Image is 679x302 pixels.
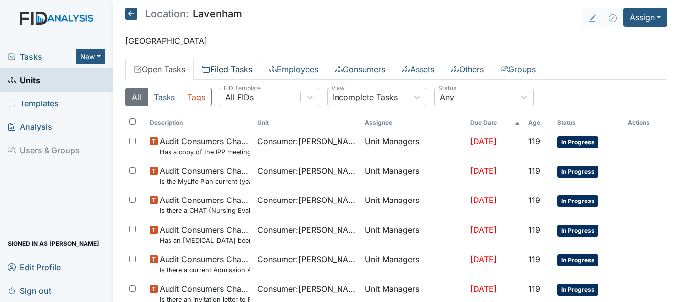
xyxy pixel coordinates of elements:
[443,59,492,80] a: Others
[557,136,598,148] span: In Progress
[623,8,667,27] button: Assign
[257,224,357,236] span: Consumer : [PERSON_NAME]
[147,88,181,106] button: Tasks
[361,131,466,161] td: Unit Managers
[557,225,598,237] span: In Progress
[557,195,598,207] span: In Progress
[160,165,249,186] span: Audit Consumers Charts Is the MyLife Plan current (yearly)?
[257,283,357,295] span: Consumer : [PERSON_NAME]
[254,114,361,131] th: Toggle SortBy
[160,253,249,275] span: Audit Consumers Charts Is there a current Admission Agreement (within one year)?
[466,114,524,131] th: Toggle SortBy
[8,259,61,275] span: Edit Profile
[528,136,540,146] span: 119
[528,284,540,294] span: 119
[257,165,357,177] span: Consumer : [PERSON_NAME]
[8,96,59,111] span: Templates
[553,114,624,131] th: Toggle SortBy
[394,59,443,80] a: Assets
[557,166,598,178] span: In Progress
[125,88,212,106] div: Type filter
[8,236,99,251] span: Signed in as [PERSON_NAME]
[160,224,249,245] span: Audit Consumers Charts Has an Audiological Evaluation been completed and recommendations followed?
[8,51,76,63] a: Tasks
[129,118,136,125] input: Toggle All Rows Selected
[194,59,260,80] a: Filed Tasks
[361,190,466,219] td: Unit Managers
[260,59,327,80] a: Employees
[528,166,540,176] span: 119
[470,136,497,146] span: [DATE]
[440,91,454,103] div: Any
[125,8,242,20] h5: Lavenham
[492,59,544,80] a: Groups
[125,35,667,47] p: [GEOGRAPHIC_DATA]
[528,225,540,235] span: 119
[160,147,249,157] small: Has a copy of the IPP meeting been sent to the Parent/Guardian [DATE] of the meeting?
[557,284,598,296] span: In Progress
[327,59,394,80] a: Consumers
[160,135,249,157] span: Audit Consumers Charts Has a copy of the IPP meeting been sent to the Parent/Guardian within 30 d...
[528,254,540,264] span: 119
[624,114,667,131] th: Actions
[125,59,194,80] a: Open Tasks
[333,91,398,103] div: Incomplete Tasks
[8,72,40,88] span: Units
[470,166,497,176] span: [DATE]
[361,249,466,279] td: Unit Managers
[470,195,497,205] span: [DATE]
[361,161,466,190] td: Unit Managers
[257,194,357,206] span: Consumer : [PERSON_NAME]
[225,91,254,103] div: All FIDs
[160,265,249,275] small: Is there a current Admission Agreement ([DATE])?
[557,254,598,266] span: In Progress
[160,194,249,215] span: Audit Consumers Charts Is there a CHAT (Nursing Evaluation) no more than a year old?
[528,195,540,205] span: 119
[160,236,249,245] small: Has an [MEDICAL_DATA] been completed and recommendations followed?
[470,254,497,264] span: [DATE]
[361,220,466,249] td: Unit Managers
[76,49,105,64] button: New
[8,283,51,298] span: Sign out
[181,88,212,106] button: Tags
[470,284,497,294] span: [DATE]
[146,114,253,131] th: Toggle SortBy
[145,9,189,19] span: Location:
[8,119,52,134] span: Analysis
[470,225,497,235] span: [DATE]
[257,135,357,147] span: Consumer : [PERSON_NAME]
[524,114,553,131] th: Toggle SortBy
[160,206,249,215] small: Is there a CHAT (Nursing Evaluation) no more than a year old?
[160,177,249,186] small: Is the MyLife Plan current (yearly)?
[125,88,148,106] button: All
[257,253,357,265] span: Consumer : [PERSON_NAME]
[361,114,466,131] th: Assignee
